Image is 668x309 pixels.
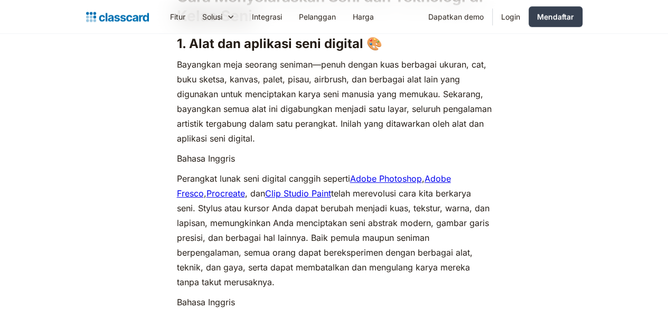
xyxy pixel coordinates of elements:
a: rumah [86,10,149,24]
font: Mendaftar [537,12,574,21]
font: Bayangkan meja seorang seniman—penuh dengan kuas berbagai ukuran, cat, buku sketsa, kanvas, palet... [177,59,492,144]
font: 1. Alat dan aplikasi seni digital 🎨 [177,36,382,51]
a: Integrasi [243,5,290,29]
font: Harga [353,12,374,21]
font: Pelanggan [299,12,336,21]
a: Dapatkan demo [420,5,492,29]
a: Adobe Photoshop [350,173,422,184]
font: , [204,188,206,199]
font: Bahasa Inggris [177,297,235,307]
a: Pelanggan [290,5,344,29]
font: Solusi [202,12,222,21]
font: telah merevolusi cara kita berkarya seni. Stylus atau kursor Anda dapat berubah menjadi kuas, tek... [177,188,490,287]
font: Integrasi [252,12,282,21]
font: Bahasa Inggris [177,153,235,164]
font: Login [501,12,520,21]
font: , [422,173,425,184]
div: Solusi [194,5,243,29]
font: Perangkat lunak seni digital canggih seperti [177,173,350,184]
a: Mendaftar [529,6,582,27]
a: Fitur [162,5,194,29]
font: , dan [245,188,265,199]
a: Clip Studio Paint [265,188,331,199]
a: Procreate [206,188,245,199]
font: Fitur [170,12,185,21]
a: Login [493,5,529,29]
a: Harga [344,5,382,29]
font: Dapatkan demo [428,12,484,21]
